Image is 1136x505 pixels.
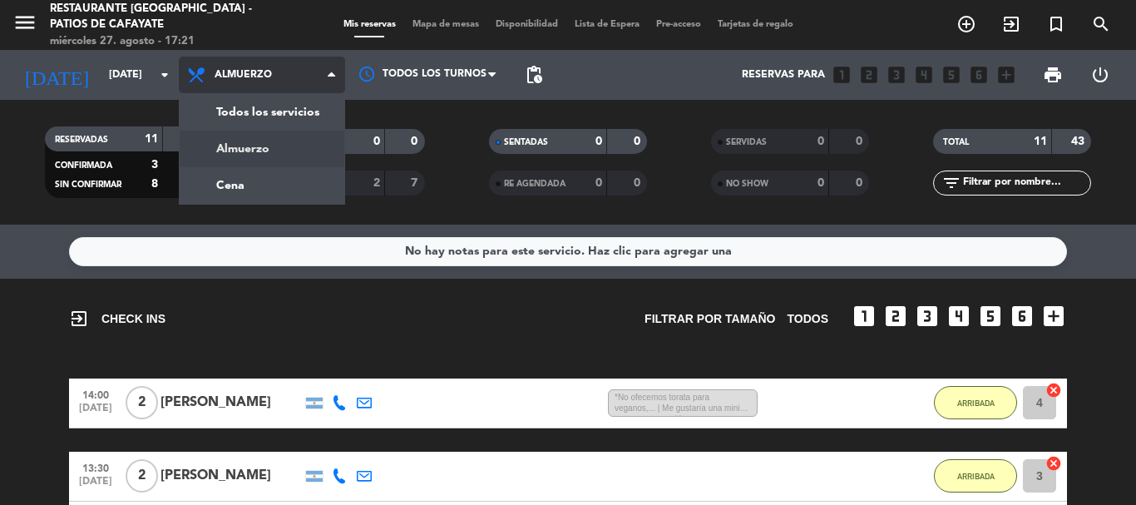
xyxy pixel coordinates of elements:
i: cancel [1045,455,1062,472]
i: looks_two [858,64,880,86]
i: cancel [1045,382,1062,399]
i: menu [12,10,37,35]
i: exit_to_app [69,309,89,329]
span: Disponibilidad [487,20,566,29]
span: SERVIDAS [726,138,767,146]
strong: 11 [1034,136,1047,147]
strong: 0 [411,136,421,147]
span: Almuerzo [215,69,272,81]
span: TOTAL [943,138,969,146]
a: Almuerzo [180,131,344,167]
strong: 0 [634,177,644,189]
input: Filtrar por nombre... [961,174,1090,192]
span: CONFIRMADA [55,161,112,170]
i: looks_5 [977,303,1004,329]
i: [DATE] [12,57,101,93]
strong: 0 [817,136,824,147]
span: Reservas para [742,69,825,81]
strong: 0 [634,136,644,147]
i: exit_to_app [1001,14,1021,34]
div: [PERSON_NAME] [161,465,302,487]
span: RESERVADAS [55,136,108,144]
span: Pre-acceso [648,20,709,29]
a: Todos los servicios [180,94,344,131]
i: add_circle_outline [956,14,976,34]
button: ARRIBADA [934,386,1017,419]
i: add_box [995,64,1017,86]
i: power_settings_new [1090,65,1110,85]
span: NO SHOW [726,180,768,188]
strong: 8 [151,178,158,190]
span: print [1043,65,1063,85]
span: [DATE] [75,403,116,422]
span: Lista de Espera [566,20,648,29]
span: 2 [126,459,158,493]
div: LOG OUT [1076,50,1124,100]
strong: 11 [145,133,158,145]
strong: 0 [373,136,380,147]
i: looks_one [851,303,877,329]
a: Cena [180,167,344,204]
span: 13:30 [75,458,116,477]
i: looks_5 [941,64,962,86]
span: 2 [126,386,158,419]
i: add_box [1040,303,1067,329]
span: Mapa de mesas [404,20,487,29]
i: looks_6 [968,64,990,86]
i: looks_two [882,303,909,329]
button: menu [12,10,37,41]
i: filter_list [941,173,961,193]
strong: 0 [817,177,824,189]
i: arrow_drop_down [155,65,175,85]
i: looks_4 [946,303,972,329]
span: *No ofecemos torata para veganos,... | Me gustaría una mini sorpresa para mi hermana, ya que es n... [608,389,758,418]
span: Mis reservas [335,20,404,29]
div: [PERSON_NAME] [161,392,302,413]
i: search [1091,14,1111,34]
span: pending_actions [524,65,544,85]
div: miércoles 27. agosto - 17:21 [50,33,272,50]
div: Restaurante [GEOGRAPHIC_DATA] - Patios de Cafayate [50,1,272,33]
span: SENTADAS [504,138,548,146]
i: looks_4 [913,64,935,86]
strong: 0 [856,177,866,189]
span: Tarjetas de regalo [709,20,802,29]
span: SIN CONFIRMAR [55,181,121,189]
span: TODOS [787,309,828,329]
strong: 43 [1071,136,1088,147]
span: ARRIBADA [957,472,995,481]
i: looks_3 [886,64,907,86]
i: looks_6 [1009,303,1035,329]
span: CHECK INS [69,309,165,329]
div: No hay notas para este servicio. Haz clic para agregar una [405,242,732,261]
strong: 7 [411,177,421,189]
span: ARRIBADA [957,399,995,408]
button: ARRIBADA [934,459,1017,493]
strong: 0 [595,136,602,147]
span: Filtrar por tamaño [645,309,775,329]
i: looks_one [831,64,852,86]
span: [DATE] [75,476,116,495]
span: 14:00 [75,384,116,404]
strong: 0 [856,136,866,147]
strong: 3 [151,159,158,171]
strong: 2 [373,177,380,189]
span: RE AGENDADA [504,180,566,188]
strong: 0 [595,177,602,189]
i: turned_in_not [1046,14,1066,34]
i: looks_3 [914,303,941,329]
